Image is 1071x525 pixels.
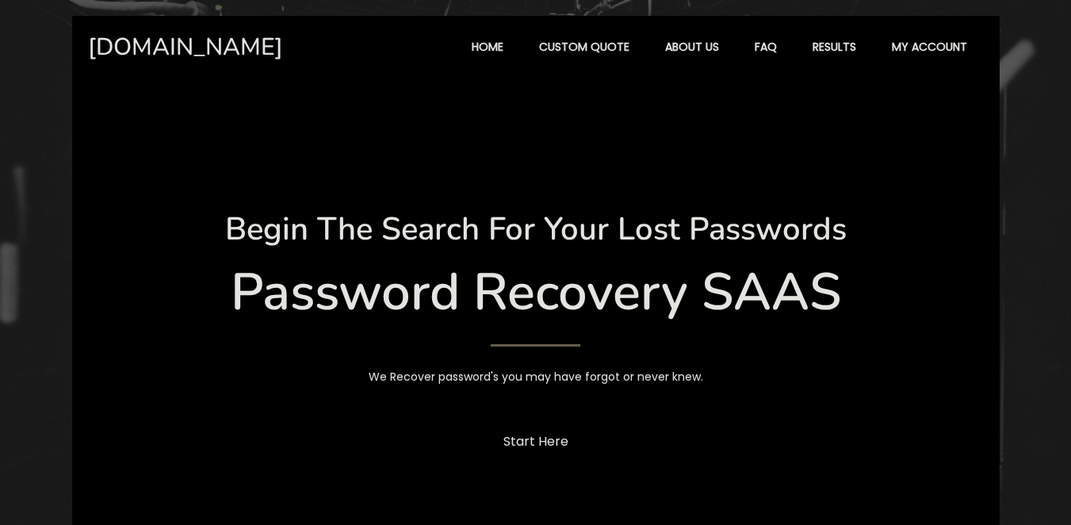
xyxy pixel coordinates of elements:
[239,367,833,387] p: We Recover password's you may have forgot or never knew.
[892,40,967,54] span: My account
[88,210,984,248] h3: Begin The Search For Your Lost Passwords
[472,40,503,54] span: Home
[88,262,984,324] h1: Password Recovery SAAS
[875,32,984,62] a: My account
[522,32,646,62] a: Custom Quote
[539,40,629,54] span: Custom Quote
[484,423,588,460] a: Start Here
[648,32,736,62] a: About Us
[503,432,568,450] span: Start Here
[88,32,392,63] a: [DOMAIN_NAME]
[455,32,520,62] a: Home
[665,40,719,54] span: About Us
[813,40,856,54] span: Results
[755,40,777,54] span: FAQ
[738,32,794,62] a: FAQ
[796,32,873,62] a: Results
